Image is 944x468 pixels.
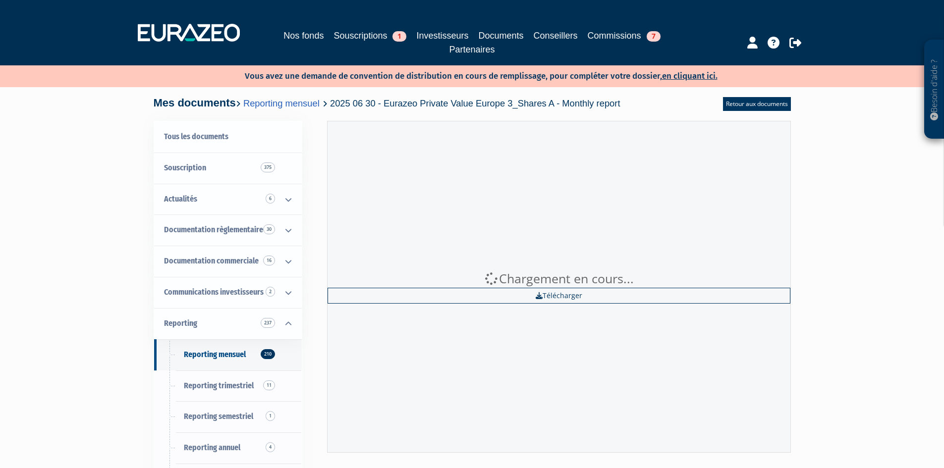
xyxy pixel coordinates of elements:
[263,380,275,390] span: 11
[330,98,620,108] span: 2025 06 30 - Eurazeo Private Value Europe 3_Shares A - Monthly report
[154,121,302,153] a: Tous les documents
[534,29,578,43] a: Conseillers
[328,270,790,288] div: Chargement en cours...
[266,194,275,204] span: 6
[154,401,302,432] a: Reporting semestriel1
[184,412,253,421] span: Reporting semestriel
[261,318,275,328] span: 237
[164,318,197,328] span: Reporting
[263,224,275,234] span: 30
[266,411,275,421] span: 1
[154,277,302,308] a: Communications investisseurs 2
[164,163,206,172] span: Souscription
[154,308,302,339] a: Reporting 237
[479,29,524,43] a: Documents
[164,194,197,204] span: Actualités
[216,68,718,82] p: Vous avez une demande de convention de distribution en cours de remplissage, pour compléter votre...
[154,339,302,370] a: Reporting mensuel210
[164,287,264,297] span: Communications investisseurs
[164,256,259,265] span: Documentation commerciale
[392,31,406,42] span: 1
[243,98,320,108] a: Reporting mensuel
[647,31,661,42] span: 7
[261,349,275,359] span: 210
[266,287,275,297] span: 2
[184,443,240,452] span: Reporting annuel
[154,97,620,109] h4: Mes documents
[138,24,240,42] img: 1732889491-logotype_eurazeo_blanc_rvb.png
[154,184,302,215] a: Actualités 6
[416,29,468,43] a: Investisseurs
[154,370,302,402] a: Reporting trimestriel11
[588,29,661,43] a: Commissions7
[263,256,275,265] span: 16
[662,71,718,81] a: en cliquant ici.
[723,97,791,111] a: Retour aux documents
[164,225,263,234] span: Documentation règlementaire
[154,246,302,277] a: Documentation commerciale 16
[154,153,302,184] a: Souscription375
[184,350,246,359] span: Reporting mensuel
[328,288,790,304] a: Télécharger
[261,162,275,172] span: 375
[266,442,275,452] span: 4
[929,45,940,134] p: Besoin d'aide ?
[154,214,302,246] a: Documentation règlementaire 30
[333,29,406,43] a: Souscriptions1
[283,29,324,43] a: Nos fonds
[449,43,495,56] a: Partenaires
[154,432,302,464] a: Reporting annuel4
[184,381,254,390] span: Reporting trimestriel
